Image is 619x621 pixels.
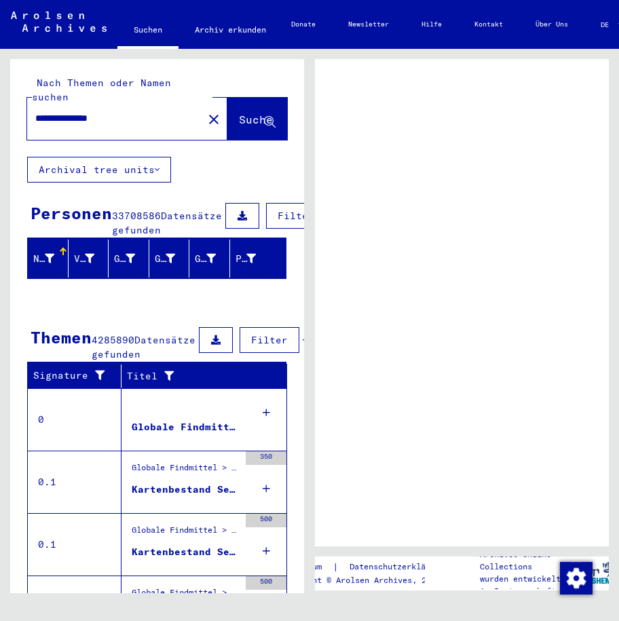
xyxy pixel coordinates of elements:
[114,252,135,266] div: Geburtsname
[69,240,109,278] mat-header-cell: Vorname
[28,451,121,513] td: 0.1
[132,462,239,481] div: Globale Findmittel > Zentrale Namenkartei > Karteikarten, die im Rahmen der sequentiellen Massend...
[560,562,593,595] img: Zustimmung ändern
[480,573,572,609] p: wurden entwickelt in Partnerschaft mit
[132,586,239,605] div: Globale Findmittel > Zentrale Namenkartei > Karten, die während oder unmittelbar vor der sequenti...
[519,8,584,41] a: Über Uns
[132,420,239,434] div: Globale Findmittel
[92,334,134,346] span: 4285890
[179,14,282,46] a: Archiv erkunden
[230,240,286,278] mat-header-cell: Prisoner #
[251,334,288,346] span: Filter
[246,514,286,527] div: 500
[195,248,233,269] div: Geburtsdatum
[114,248,152,269] div: Geburtsname
[92,334,195,360] span: Datensätze gefunden
[266,203,326,229] button: Filter
[31,325,92,350] div: Themen
[28,240,69,278] mat-header-cell: Nachname
[559,561,592,594] div: Zustimmung ändern
[278,210,314,222] span: Filter
[279,574,461,586] p: Copyright © Arolsen Archives, 2021
[239,113,273,126] span: Suche
[112,210,161,222] span: 33708586
[74,252,95,266] div: Vorname
[200,105,227,132] button: Clear
[206,111,222,128] mat-icon: close
[33,252,54,266] div: Nachname
[28,388,121,451] td: 0
[246,576,286,590] div: 500
[279,560,461,574] div: |
[240,327,299,353] button: Filter
[74,248,112,269] div: Vorname
[27,157,171,183] button: Archival tree units
[32,77,171,103] mat-label: Nach Themen oder Namen suchen
[246,451,286,465] div: 350
[332,8,405,41] a: Newsletter
[132,545,239,559] div: Kartenbestand Segment 1
[127,369,260,383] div: Titel
[275,8,332,41] a: Donate
[31,201,112,225] div: Personen
[109,240,149,278] mat-header-cell: Geburtsname
[112,210,222,236] span: Datensätze gefunden
[132,524,239,543] div: Globale Findmittel > Zentrale Namenkartei > Hinweiskarten und Originale, die in T/D-Fällen aufgef...
[33,369,111,383] div: Signature
[236,252,257,266] div: Prisoner #
[189,240,230,278] mat-header-cell: Geburtsdatum
[149,240,190,278] mat-header-cell: Geburt‏
[458,8,519,41] a: Kontakt
[11,12,107,32] img: Arolsen_neg.svg
[127,365,274,387] div: Titel
[155,252,176,266] div: Geburt‏
[601,21,616,29] span: DE
[33,365,124,387] div: Signature
[33,248,71,269] div: Nachname
[339,560,461,574] a: Datenschutzerklärung
[227,98,287,140] button: Suche
[236,248,274,269] div: Prisoner #
[132,483,239,497] div: Kartenbestand Segment 1
[195,252,216,266] div: Geburtsdatum
[117,14,179,49] a: Suchen
[405,8,458,41] a: Hilfe
[155,248,193,269] div: Geburt‏
[28,513,121,576] td: 0.1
